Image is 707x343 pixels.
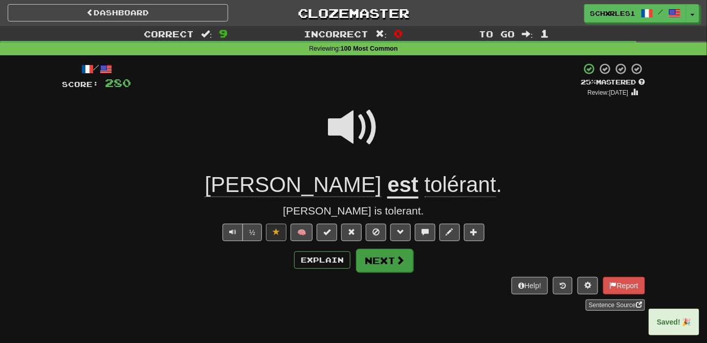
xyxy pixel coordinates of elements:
[512,277,548,294] button: Help!
[291,224,313,241] button: 🧠
[62,62,131,75] div: /
[223,224,243,241] button: Play sentence audio (ctl+space)
[522,30,533,38] span: :
[341,45,398,52] strong: 100 Most Common
[356,249,413,272] button: Next
[479,29,515,39] span: To go
[242,224,262,241] button: ½
[220,224,262,241] div: Text-to-speech controls
[201,30,212,38] span: :
[418,173,502,197] span: .
[317,224,337,241] button: Set this sentence to 100% Mastered (alt+m)
[105,76,131,89] span: 280
[205,173,381,197] span: [PERSON_NAME]
[244,4,464,22] a: Clozemaster
[366,224,386,241] button: Ignore sentence (alt+i)
[658,8,664,15] span: /
[376,30,387,38] span: :
[464,224,484,241] button: Add to collection (alt+a)
[425,173,496,197] span: tolérant
[62,80,99,89] span: Score:
[304,29,369,39] span: Incorrect
[588,89,629,96] small: Review: [DATE]
[553,277,572,294] button: Round history (alt+y)
[341,224,362,241] button: Reset to 0% Mastered (alt+r)
[387,173,418,199] u: est
[266,224,286,241] button: Unfavorite sentence (alt+f)
[294,251,350,269] button: Explain
[540,27,549,39] span: 1
[8,4,228,22] a: Dashboard
[649,309,699,335] div: Saved! 🎉
[586,299,645,311] a: Sentence Source
[144,29,194,39] span: Correct
[581,78,596,86] span: 25 %
[584,4,687,23] a: SCHXRLES1 /
[62,203,645,219] div: [PERSON_NAME] is tolerant.
[603,277,645,294] button: Report
[415,224,435,241] button: Discuss sentence (alt+u)
[581,78,645,87] div: Mastered
[390,224,411,241] button: Grammar (alt+g)
[590,9,636,18] span: SCHXRLES1
[219,27,228,39] span: 9
[394,27,403,39] span: 0
[439,224,460,241] button: Edit sentence (alt+d)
